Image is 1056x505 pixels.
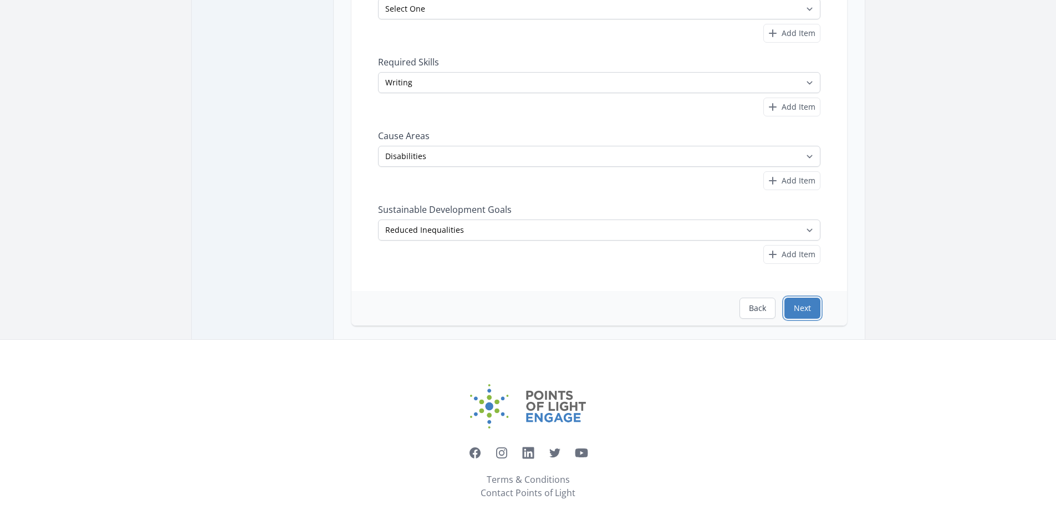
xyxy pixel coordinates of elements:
label: Required Skills [378,57,820,68]
span: Add Item [782,249,815,260]
span: Add Item [782,175,815,186]
label: Cause Areas [378,130,820,141]
button: Add Item [763,245,820,264]
button: Add Item [763,24,820,43]
span: Add Item [782,28,815,39]
button: Back [739,298,776,319]
button: Add Item [763,98,820,116]
button: Add Item [763,171,820,190]
label: Sustainable Development Goals [378,204,820,215]
a: Terms & Conditions [487,473,570,486]
span: Add Item [782,101,815,113]
button: Next [784,298,820,319]
img: Points of Light Engage [470,384,586,429]
a: Contact Points of Light [481,486,575,499]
